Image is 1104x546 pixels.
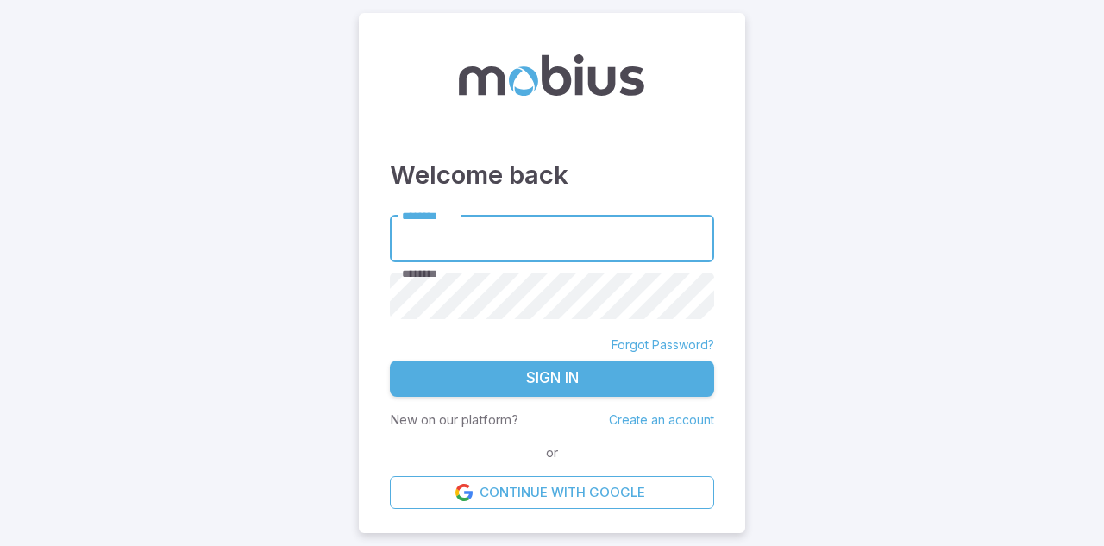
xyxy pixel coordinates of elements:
a: Create an account [609,412,714,427]
button: Sign In [390,361,714,397]
span: or [542,443,562,462]
h3: Welcome back [390,156,714,194]
p: New on our platform? [390,411,518,430]
a: Continue with Google [390,476,714,509]
a: Forgot Password? [612,336,714,354]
